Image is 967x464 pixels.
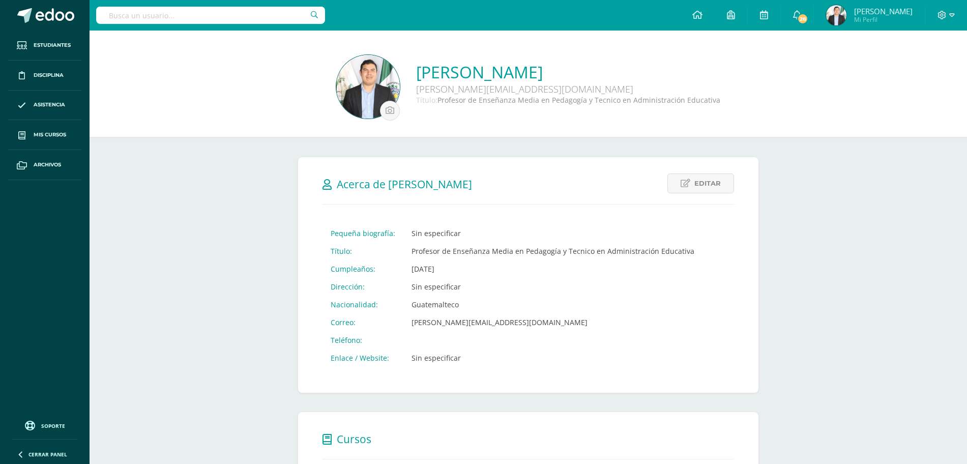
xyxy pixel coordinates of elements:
img: 11d2c96db227a3b7a0d3a99561318c59.png [336,55,400,119]
td: Sin especificar [403,224,702,242]
span: Archivos [34,161,61,169]
a: Mis cursos [8,120,81,150]
span: Mi Perfil [854,15,913,24]
div: [PERSON_NAME][EMAIL_ADDRESS][DOMAIN_NAME] [416,83,720,95]
a: Asistencia [8,91,81,121]
span: 28 [797,13,808,24]
td: Cumpleaños: [323,260,403,278]
td: [DATE] [403,260,702,278]
span: Estudiantes [34,41,71,49]
img: 9c404a2ad2021673dbd18c145ee506f9.png [826,5,846,25]
a: Archivos [8,150,81,180]
span: Profesor de Enseñanza Media en Pedagogía y Tecnico en Administración Educativa [437,95,720,105]
td: Teléfono: [323,331,403,349]
span: Título: [416,95,437,105]
td: Enlace / Website: [323,349,403,367]
span: Editar [694,174,721,193]
a: Soporte [12,418,77,432]
td: Sin especificar [403,349,702,367]
span: Disciplina [34,71,64,79]
a: Disciplina [8,61,81,91]
td: Profesor de Enseñanza Media en Pedagogía y Tecnico en Administración Educativa [403,242,702,260]
td: Nacionalidad: [323,296,403,313]
td: Correo: [323,313,403,331]
td: Título: [323,242,403,260]
td: Sin especificar [403,278,702,296]
span: Acerca de [PERSON_NAME] [337,177,472,191]
span: Cursos [337,432,371,446]
span: Asistencia [34,101,65,109]
input: Busca un usuario... [96,7,325,24]
a: [PERSON_NAME] [416,61,720,83]
span: Soporte [41,422,65,429]
a: Editar [667,173,734,193]
td: [PERSON_NAME][EMAIL_ADDRESS][DOMAIN_NAME] [403,313,702,331]
span: Cerrar panel [28,451,67,458]
td: Pequeña biografía: [323,224,403,242]
a: Estudiantes [8,31,81,61]
span: [PERSON_NAME] [854,6,913,16]
span: Mis cursos [34,131,66,139]
td: Dirección: [323,278,403,296]
td: Guatemalteco [403,296,702,313]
